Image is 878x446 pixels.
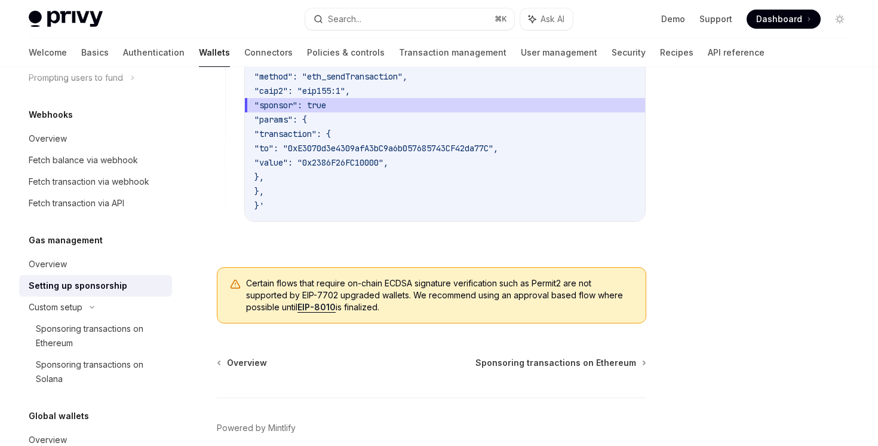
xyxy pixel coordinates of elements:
[328,12,361,26] div: Search...
[29,11,103,28] img: light logo
[19,354,172,390] a: Sponsoring transactions on Solana
[254,172,264,182] span: },
[19,149,172,171] a: Fetch balance via webhook
[36,322,165,350] div: Sponsoring transactions on Ethereum
[19,275,172,297] a: Setting up sponsorship
[254,57,264,68] span: -d
[756,13,802,25] span: Dashboard
[475,357,645,369] a: Sponsoring transactions on Ethereum
[36,358,165,386] div: Sponsoring transactions on Solana
[495,14,507,24] span: ⌘ K
[254,143,498,154] span: "to": "0xE3070d3e4309afA3bC9a6b057685743CF42da77C",
[254,71,407,82] span: "method": "eth_sendTransaction",
[520,8,573,30] button: Ask AI
[747,10,821,29] a: Dashboard
[19,193,172,214] a: Fetch transaction via API
[475,357,636,369] span: Sponsoring transactions on Ethereum
[123,38,185,67] a: Authentication
[19,128,172,149] a: Overview
[254,85,350,96] span: "caip2": "eip155:1",
[830,10,849,29] button: Toggle dark mode
[661,13,685,25] a: Demo
[29,409,89,423] h5: Global wallets
[541,13,564,25] span: Ask AI
[307,38,385,67] a: Policies & controls
[29,38,67,67] a: Welcome
[254,129,331,139] span: "transaction": {
[19,253,172,275] a: Overview
[29,153,138,167] div: Fetch balance via webhook
[81,38,109,67] a: Basics
[199,38,230,67] a: Wallets
[254,200,264,211] span: }'
[29,300,82,314] div: Custom setup
[29,175,149,189] div: Fetch transaction via webhook
[227,357,267,369] span: Overview
[29,279,127,293] div: Setting up sponsorship
[254,186,264,197] span: },
[297,302,336,313] a: EIP-8010
[399,38,506,67] a: Transaction management
[29,108,73,122] h5: Webhooks
[254,157,388,168] span: "value": "0x2386F26FC10000",
[264,57,274,68] span: '{
[29,196,124,210] div: Fetch transaction via API
[521,38,597,67] a: User management
[305,8,514,30] button: Search...⌘K
[218,357,267,369] a: Overview
[19,171,172,193] a: Fetch transaction via webhook
[29,132,67,146] div: Overview
[708,38,765,67] a: API reference
[254,114,307,125] span: "params": {
[244,38,293,67] a: Connectors
[229,279,241,291] svg: Warning
[29,257,67,271] div: Overview
[699,13,732,25] a: Support
[612,38,646,67] a: Security
[246,277,634,313] span: Certain flows that require on-chain ECDSA signature verification such as Permit2 are not supporte...
[660,38,693,67] a: Recipes
[19,318,172,354] a: Sponsoring transactions on Ethereum
[29,233,103,248] h5: Gas management
[217,422,296,434] a: Powered by Mintlify
[254,100,326,111] span: "sponsor": true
